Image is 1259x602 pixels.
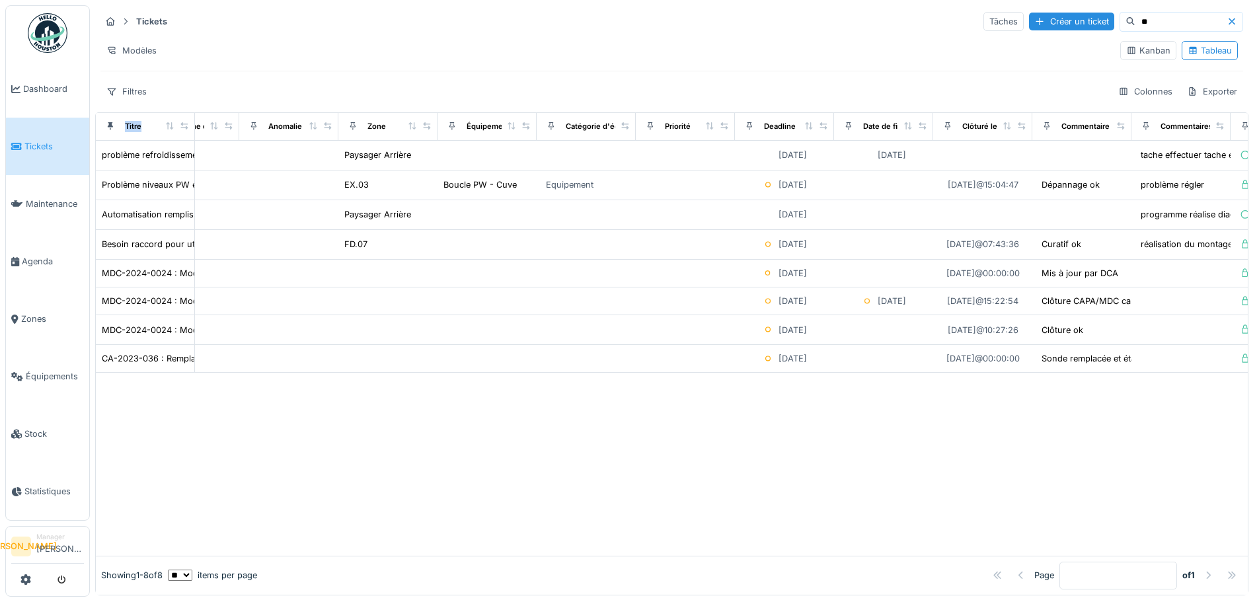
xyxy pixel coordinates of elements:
[1042,267,1118,280] div: Mis à jour par DCA
[344,149,411,161] div: Paysager Arrière
[1188,44,1232,57] div: Tableau
[946,238,1019,250] div: [DATE] @ 07:43:36
[1112,82,1178,101] div: Colonnes
[779,324,807,336] div: [DATE]
[101,569,163,582] div: Showing 1 - 8 of 8
[1182,569,1195,582] strong: of 1
[344,208,411,221] div: Paysager Arrière
[6,405,89,463] a: Stock
[102,352,367,365] div: CA-2023-036 : Remplacement de la sonde T° PW au SD été 2024
[1034,569,1054,582] div: Page
[1029,13,1114,30] div: Créer un ticket
[1181,82,1243,101] div: Exporter
[6,175,89,233] a: Maintenance
[22,255,84,268] span: Agenda
[102,178,237,191] div: Problème niveaux PW et pression
[36,532,84,542] div: Manager
[6,118,89,175] a: Tickets
[6,348,89,405] a: Équipements
[947,295,1018,307] div: [DATE] @ 15:22:54
[779,178,807,191] div: [DATE]
[100,41,163,60] div: Modèles
[1141,238,1233,250] div: réalisation du montage
[36,532,84,560] li: [PERSON_NAME]
[102,267,370,280] div: MDC-2024-0024 : Modification boucle d'eau PW froide (Action 7)
[779,149,807,161] div: [DATE]
[344,238,367,250] div: FD.07
[21,313,84,325] span: Zones
[1042,352,1250,365] div: Sonde remplacée et étalonnée, mais dérive quand...
[948,178,1018,191] div: [DATE] @ 15:04:47
[1126,44,1170,57] div: Kanban
[6,233,89,290] a: Agenda
[467,121,510,132] div: Équipement
[102,149,265,161] div: problème refroidissement échangeur pw
[168,569,257,582] div: items per page
[779,352,807,365] div: [DATE]
[878,149,906,161] div: [DATE]
[566,121,654,132] div: Catégorie d'équipement
[24,140,84,153] span: Tickets
[6,60,89,118] a: Dashboard
[878,295,906,307] div: [DATE]
[24,428,84,440] span: Stock
[779,238,807,250] div: [DATE]
[24,485,84,498] span: Statistiques
[131,15,172,28] strong: Tickets
[443,178,517,191] div: Boucle PW - Cuve
[779,267,807,280] div: [DATE]
[779,295,807,307] div: [DATE]
[102,324,371,336] div: MDC-2024-0024 : Modification boucle d'eau PW froide (Action 3)
[6,463,89,520] a: Statistiques
[268,121,302,132] div: Anomalie
[1141,178,1204,191] div: problème régler
[125,121,141,132] div: Titre
[28,13,67,53] img: Badge_color-CXgf-gQk.svg
[100,82,153,101] div: Filtres
[946,352,1020,365] div: [DATE] @ 00:00:00
[26,198,84,210] span: Maintenance
[23,83,84,95] span: Dashboard
[102,238,426,250] div: Besoin raccord pour utiliser de la PW froide avec le pistolet en laverie FD (FD07)
[367,121,386,132] div: Zone
[26,370,84,383] span: Équipements
[1061,121,1127,132] div: Commentaire final
[665,121,691,132] div: Priorité
[6,290,89,348] a: Zones
[11,532,84,564] a: [PERSON_NAME] Manager[PERSON_NAME]
[962,121,997,132] div: Clôturé le
[1042,238,1081,250] div: Curatif ok
[946,267,1020,280] div: [DATE] @ 00:00:00
[11,537,31,556] li: [PERSON_NAME]
[102,208,251,221] div: Automatisation remplissage cuve PW
[863,121,930,132] div: Date de fin prévue
[1042,324,1083,336] div: Clôture ok
[764,121,796,132] div: Deadline
[948,324,1018,336] div: [DATE] @ 10:27:26
[1042,178,1100,191] div: Dépannage ok
[546,178,593,191] div: Equipement
[779,208,807,221] div: [DATE]
[983,12,1024,31] div: Tâches
[344,178,369,191] div: EX.03
[102,295,371,307] div: MDC-2024-0024 : Modification boucle d'eau PW froide (Action 6)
